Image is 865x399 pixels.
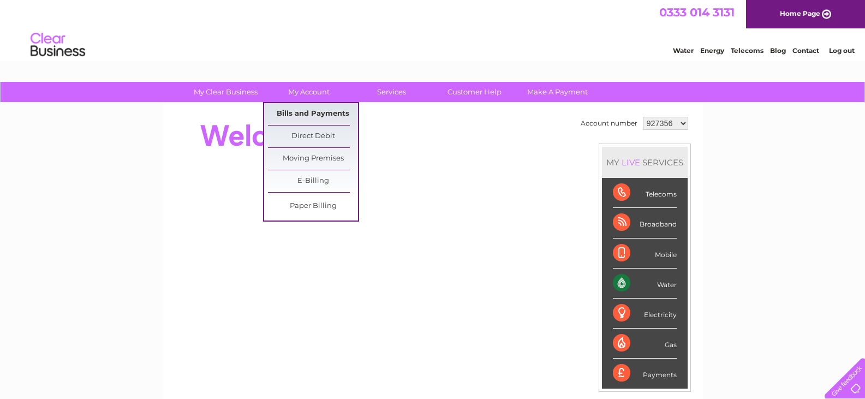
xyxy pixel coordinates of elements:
a: Services [347,82,437,102]
a: Make A Payment [512,82,602,102]
a: Log out [829,46,855,55]
a: Contact [792,46,819,55]
a: Telecoms [731,46,763,55]
div: Clear Business is a trading name of Verastar Limited (registered in [GEOGRAPHIC_DATA] No. 3667643... [175,6,691,53]
a: Water [673,46,694,55]
a: E-Billing [268,170,358,192]
div: MY SERVICES [602,147,688,178]
td: Account number [578,114,640,133]
a: Direct Debit [268,126,358,147]
a: Paper Billing [268,195,358,217]
a: Moving Premises [268,148,358,170]
a: Bills and Payments [268,103,358,125]
div: Electricity [613,299,677,329]
a: 0333 014 3131 [659,5,735,19]
div: Broadband [613,208,677,238]
div: LIVE [619,157,642,168]
div: Payments [613,359,677,388]
a: My Account [264,82,354,102]
div: Mobile [613,239,677,269]
div: Water [613,269,677,299]
a: Customer Help [429,82,520,102]
img: logo.png [30,28,86,62]
a: My Clear Business [181,82,271,102]
div: Gas [613,329,677,359]
a: Blog [770,46,786,55]
a: Energy [700,46,724,55]
div: Telecoms [613,178,677,208]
